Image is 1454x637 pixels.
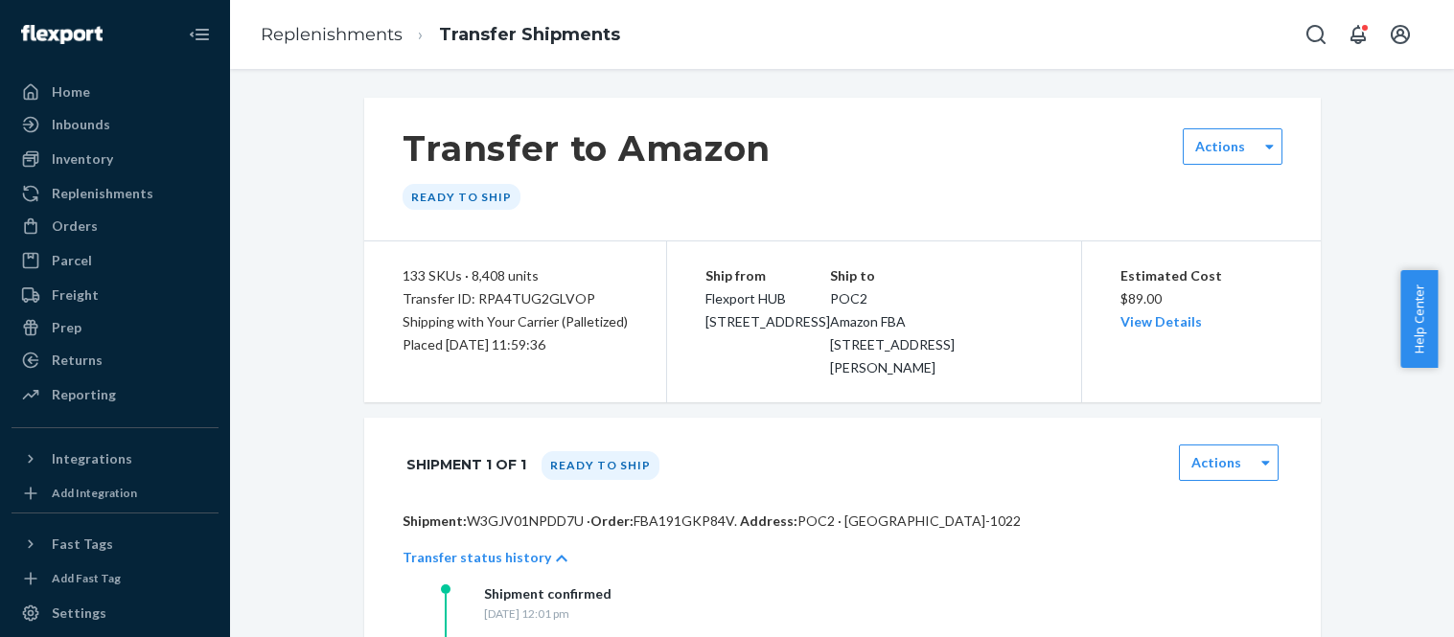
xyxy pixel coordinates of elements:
span: POC2 Amazon FBA [STREET_ADDRESS][PERSON_NAME] [830,290,955,375]
div: Shipment confirmed [484,584,612,603]
div: Fast Tags [52,535,113,554]
div: Add Integration [52,485,137,501]
span: Order: [590,512,737,529]
a: Transfer Shipments [439,24,620,45]
div: Reporting [52,385,116,404]
a: Settings [12,598,219,628]
label: Actions [1191,453,1241,472]
div: Ready to ship [403,184,520,210]
div: $89.00 [1120,264,1282,333]
span: Address: [740,512,797,529]
span: FBA191GKP84V . [634,512,737,529]
div: Integrations [52,449,132,468]
p: Ship to [830,264,1044,287]
ol: breadcrumbs [245,7,635,63]
div: Parcel [52,251,92,270]
label: Actions [1195,137,1245,156]
a: Orders [12,211,219,241]
p: Ship from [705,264,830,287]
div: Freight [52,285,99,305]
span: Flexport HUB [STREET_ADDRESS] [705,290,830,330]
div: Transfer ID: RPA4TUG2GLVOP [403,287,628,310]
div: Inbounds [52,115,110,134]
div: Replenishments [52,184,153,203]
div: Inventory [52,149,113,169]
div: Returns [52,351,103,370]
button: Fast Tags [12,529,219,559]
a: Home [12,77,219,107]
div: Ready to ship [542,451,659,480]
a: Inventory [12,144,219,174]
div: Orders [52,216,98,236]
div: Add Fast Tag [52,570,121,586]
div: Home [52,82,90,102]
p: Shipping with Your Carrier (Palletized) [403,310,628,333]
a: Freight [12,280,219,310]
iframe: Opens a widget where you can chat to one of our agents [1332,580,1435,627]
div: 133 SKUs · 8,408 units [403,264,628,287]
p: Estimated Cost [1120,264,1282,287]
a: Replenishments [12,178,219,209]
button: Close Navigation [180,15,219,54]
span: Shipment: [403,512,467,529]
button: Integrations [12,444,219,474]
a: Inbounds [12,109,219,140]
p: Transfer status history [403,548,551,567]
h1: Shipment 1 of 1 [406,444,526,485]
a: Prep [12,312,219,343]
button: Help Center [1400,270,1438,368]
a: Replenishments [261,24,403,45]
h1: Transfer to Amazon [403,128,772,169]
a: Add Fast Tag [12,567,219,590]
p: W3GJV01NPDD7U · POC2 · [GEOGRAPHIC_DATA]-1022 [403,512,1282,531]
a: Reporting [12,379,219,410]
a: Parcel [12,245,219,276]
div: Prep [52,318,81,337]
button: Open Search Box [1297,15,1335,54]
a: Add Integration [12,482,219,505]
a: Returns [12,345,219,375]
div: Settings [52,603,106,623]
button: Open account menu [1381,15,1419,54]
img: Flexport logo [21,25,103,44]
div: Placed [DATE] 11:59:36 [403,333,628,356]
button: Open notifications [1339,15,1377,54]
a: View Details [1120,313,1202,330]
div: [DATE] 12:01 pm [484,605,612,622]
